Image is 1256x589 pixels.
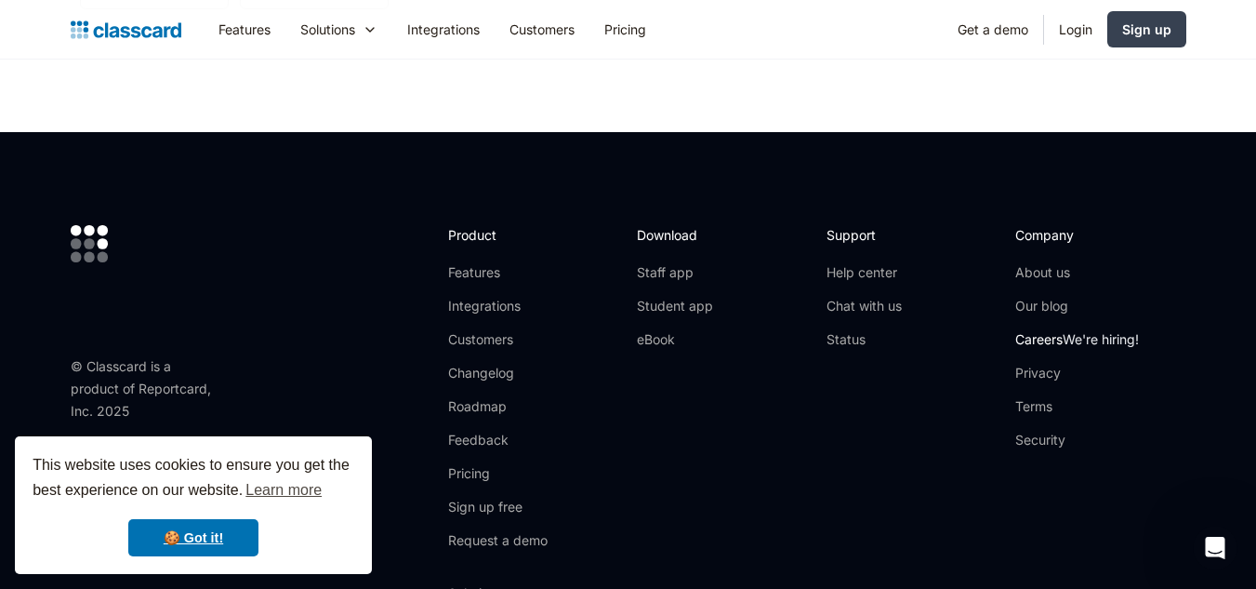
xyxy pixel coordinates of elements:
a: Terms [1015,397,1139,416]
a: Help center [826,263,902,282]
a: Sign up free [448,498,548,516]
a: Pricing [448,464,548,483]
a: Features [204,8,285,50]
h2: Company [1015,225,1139,245]
span: This website uses cookies to ensure you get the best experience on our website. [33,454,354,504]
a: home [71,17,181,43]
a: Features [448,263,548,282]
a: About us [1015,263,1139,282]
div: Sign up [1122,20,1171,39]
iframe: Intercom live chat [1193,526,1237,570]
a: learn more about cookies [243,476,324,504]
a: Status [826,330,902,349]
a: Get a demo [943,8,1043,50]
a: dismiss cookie message [128,519,258,556]
a: Sign up [1107,11,1186,47]
a: Chat with us [826,297,902,315]
span: We're hiring! [1063,331,1139,347]
h2: Download [637,225,713,245]
a: Customers [495,8,589,50]
div: © Classcard is a product of Reportcard, Inc. 2025 [71,355,219,422]
a: Student app [637,297,713,315]
a: CareersWe're hiring! [1015,330,1139,349]
a: Customers [448,330,548,349]
a: Login [1044,8,1107,50]
a: Integrations [392,8,495,50]
a: eBook [637,330,713,349]
a: Staff app [637,263,713,282]
div: cookieconsent [15,436,372,574]
h2: Product [448,225,548,245]
a: Changelog [448,364,548,382]
a: Our blog [1015,297,1139,315]
a: Security [1015,431,1139,449]
a: Roadmap [448,397,548,416]
div: Solutions [300,20,355,39]
a: Feedback [448,431,548,449]
div: Solutions [285,8,392,50]
a: Integrations [448,297,548,315]
h2: Support [826,225,902,245]
a: Request a demo [448,531,548,550]
a: Privacy [1015,364,1139,382]
a: Pricing [589,8,661,50]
